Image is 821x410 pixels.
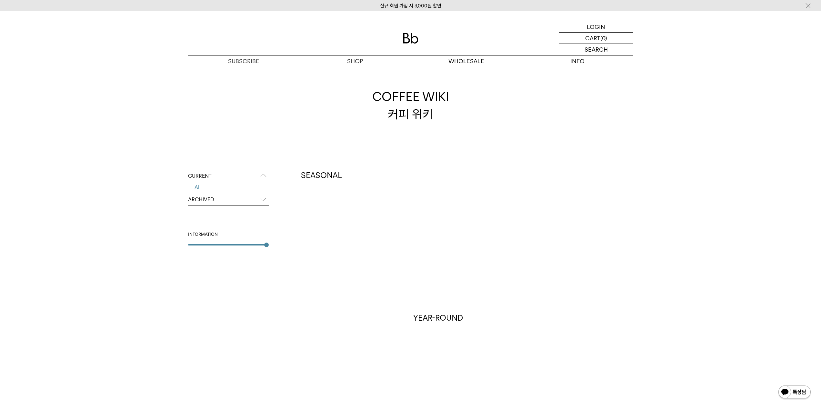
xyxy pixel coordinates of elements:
[778,385,811,400] img: 카카오톡 채널 1:1 채팅 버튼
[372,88,449,122] div: 커피 위키
[188,231,269,238] div: INFORMATION
[195,193,269,205] a: SEASONAL
[559,33,633,44] a: CART (0)
[299,55,411,67] a: SHOP
[522,55,633,67] p: INFO
[188,55,299,67] a: SUBSCRIBE
[188,170,269,182] p: CURRENT
[403,33,418,44] img: 로고
[411,55,522,67] p: WHOLESALE
[585,44,608,55] p: SEARCH
[585,33,600,44] p: CART
[372,88,449,105] span: COFFEE WIKI
[195,182,269,193] a: All
[587,21,605,32] p: LOGIN
[559,21,633,33] a: LOGIN
[188,194,269,205] p: ARCHIVED
[301,170,633,181] h2: SEASONAL
[600,33,607,44] p: (0)
[380,3,441,9] a: 신규 회원 가입 시 3,000원 할인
